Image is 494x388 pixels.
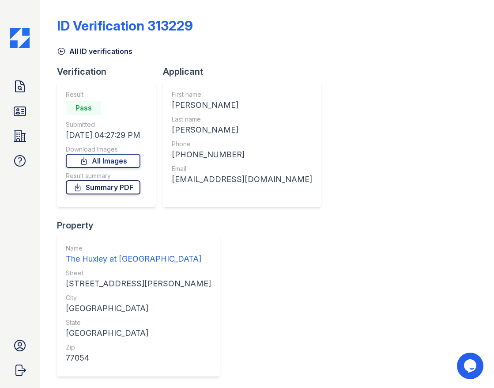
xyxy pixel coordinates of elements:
div: Applicant [163,65,328,78]
div: Download Images [66,145,140,154]
a: All Images [66,154,140,168]
div: Street [66,269,211,278]
div: ID Verification 313229 [57,18,193,34]
div: Pass [66,101,101,115]
div: [GEOGRAPHIC_DATA] [66,302,211,315]
div: 77054 [66,352,211,364]
div: Result summary [66,171,140,180]
div: Phone [172,140,312,148]
div: The Huxley at [GEOGRAPHIC_DATA] [66,253,211,265]
div: [DATE] 04:27:29 PM [66,129,140,141]
div: Zip [66,343,211,352]
a: Name The Huxley at [GEOGRAPHIC_DATA] [66,244,211,265]
div: First name [172,90,312,99]
iframe: chat widget [457,353,485,379]
div: [PHONE_NUMBER] [172,148,312,161]
div: [EMAIL_ADDRESS][DOMAIN_NAME] [172,173,312,186]
img: CE_Icon_Blue-c292c112584629df590d857e76928e9f676e5b41ef8f769ba2f05ee15b207248.png [10,28,30,48]
div: Email [172,164,312,173]
div: [PERSON_NAME] [172,99,312,111]
a: Summary PDF [66,180,140,194]
a: All ID verifications [57,46,132,57]
div: State [66,318,211,327]
div: Property [57,219,227,232]
div: [PERSON_NAME] [172,124,312,136]
div: City [66,293,211,302]
div: [STREET_ADDRESS][PERSON_NAME] [66,278,211,290]
div: Result [66,90,140,99]
div: Verification [57,65,163,78]
div: [GEOGRAPHIC_DATA] [66,327,211,339]
div: Submitted [66,120,140,129]
div: Name [66,244,211,253]
div: Last name [172,115,312,124]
